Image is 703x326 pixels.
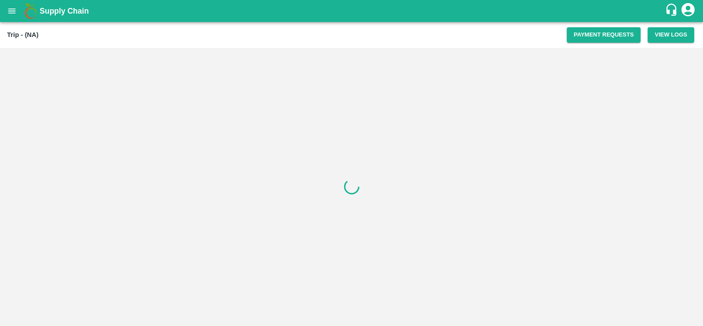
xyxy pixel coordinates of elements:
button: Payment Requests [567,27,641,43]
div: account of current user [680,2,696,20]
img: logo [22,2,40,20]
b: Supply Chain [40,7,89,15]
button: open drawer [2,1,22,21]
a: Supply Chain [40,5,665,17]
div: customer-support [665,3,680,19]
b: Trip - (NA) [7,31,39,38]
button: View Logs [648,27,694,43]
